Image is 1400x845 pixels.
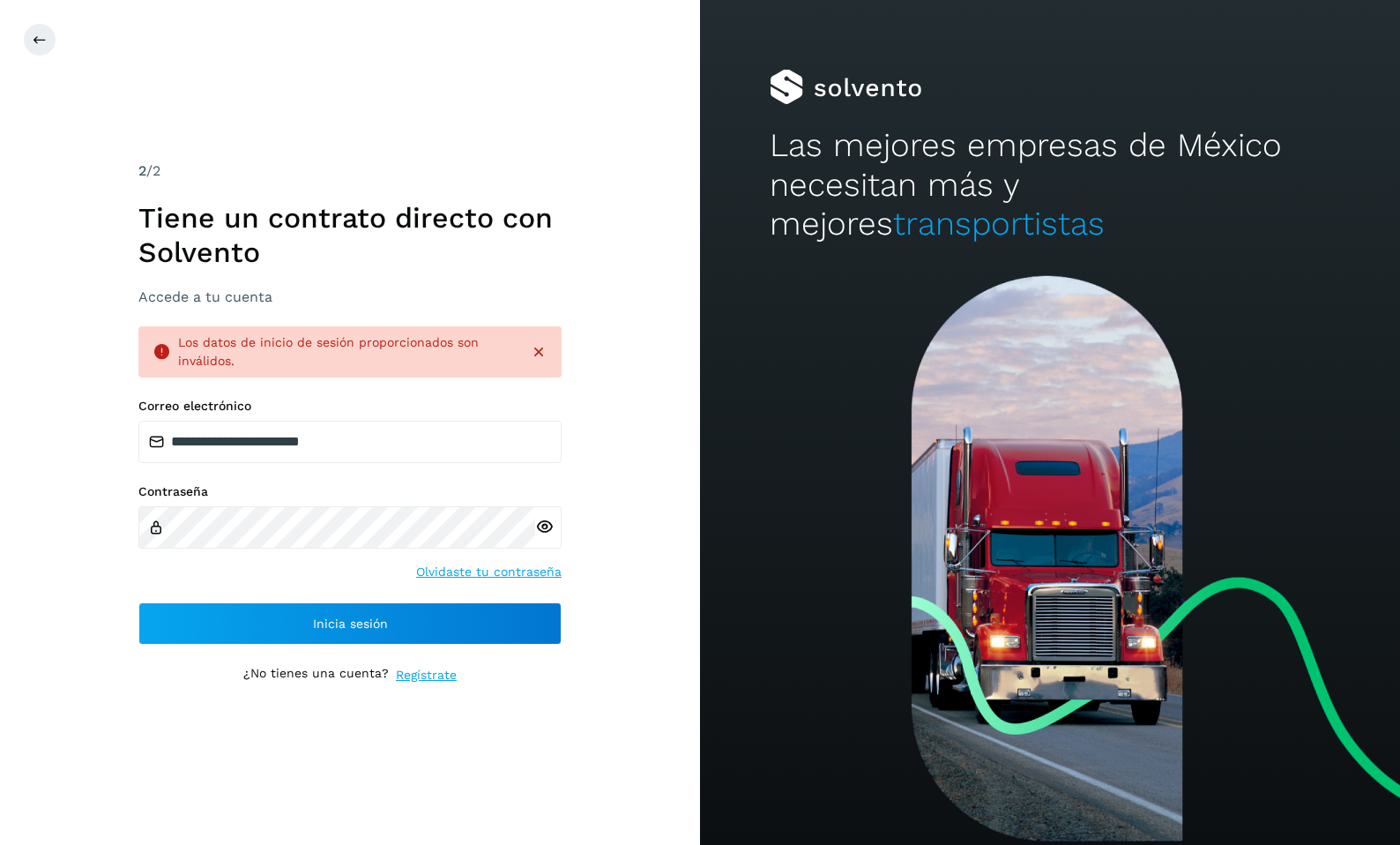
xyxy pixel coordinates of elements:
span: 2 [138,162,146,179]
h3: Accede a tu cuenta [138,288,562,305]
label: Contraseña [138,484,562,499]
a: Regístrate [396,666,457,684]
label: Correo electrónico [138,399,562,414]
div: Los datos de inicio de sesión proporcionados son inválidos. [178,333,516,370]
div: /2 [138,161,562,182]
a: Olvidaste tu contraseña [416,563,562,581]
p: ¿No tienes una cuenta? [243,666,389,684]
h2: Las mejores empresas de México necesitan más y mejores [770,126,1329,243]
button: Inicia sesión [138,602,562,645]
h1: Tiene un contrato directo con Solvento [138,201,562,269]
span: Inicia sesión [313,617,388,630]
span: transportistas [893,205,1105,243]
